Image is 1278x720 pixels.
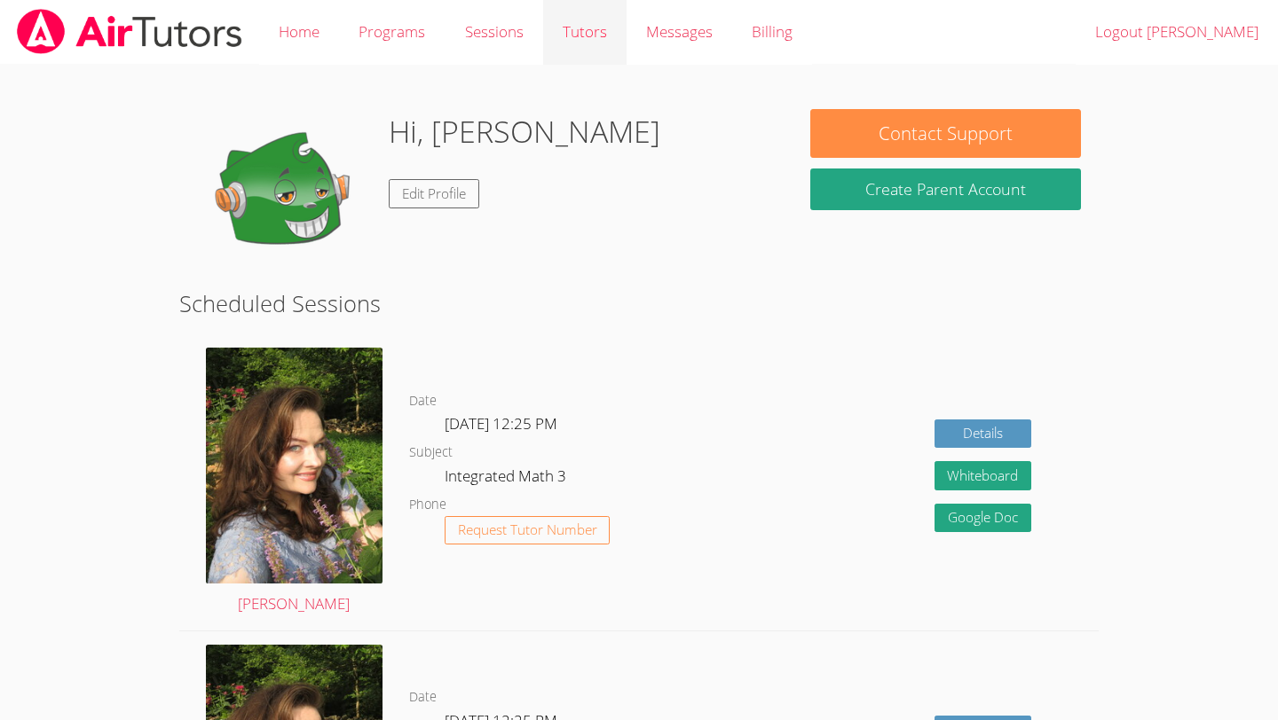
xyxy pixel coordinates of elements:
a: Details [935,419,1032,449]
span: [DATE] 12:25 PM [445,413,557,434]
img: airtutors_banner-c4298cdbf04f3fff15de1276eac7730deb9818008684d7c2e4769d2f7ddbe033.png [15,9,244,54]
dt: Date [409,686,437,708]
img: a.JPG [206,348,383,583]
button: Whiteboard [935,461,1032,490]
span: Request Tutor Number [458,523,597,536]
a: Edit Profile [389,179,479,208]
h2: Scheduled Sessions [179,286,1100,320]
button: Request Tutor Number [445,516,611,545]
dt: Subject [409,442,453,464]
img: default.png [197,109,375,286]
dd: Integrated Math 3 [445,464,570,494]
span: Messages [646,21,713,42]
button: Contact Support [810,109,1080,158]
button: Create Parent Account [810,168,1080,210]
a: Google Doc [935,504,1032,533]
dt: Date [409,390,437,412]
a: [PERSON_NAME] [206,348,383,616]
h1: Hi, [PERSON_NAME] [389,109,660,154]
dt: Phone [409,494,446,516]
